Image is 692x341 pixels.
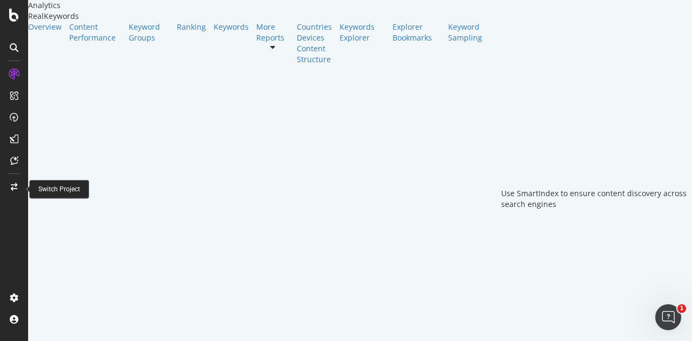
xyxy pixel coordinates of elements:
[501,188,692,210] div: Use SmartIndex to ensure content discovery across search engines
[392,22,441,43] a: Explorer Bookmarks
[28,11,501,22] div: RealKeywords
[38,185,80,194] div: Switch Project
[69,22,121,43] a: Content Performance
[340,22,385,43] a: Keywords Explorer
[677,304,686,313] span: 1
[297,22,332,32] a: Countries
[448,22,494,43] a: Keyword Sampling
[297,32,332,43] a: Devices
[129,22,169,43] a: Keyword Groups
[655,304,681,330] iframe: Intercom live chat
[256,22,289,43] a: More Reports
[558,132,636,171] div: animation
[177,22,206,32] a: Ranking
[214,22,249,32] a: Keywords
[297,54,332,65] a: Structure
[297,43,332,54] a: Content
[28,22,62,32] a: Overview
